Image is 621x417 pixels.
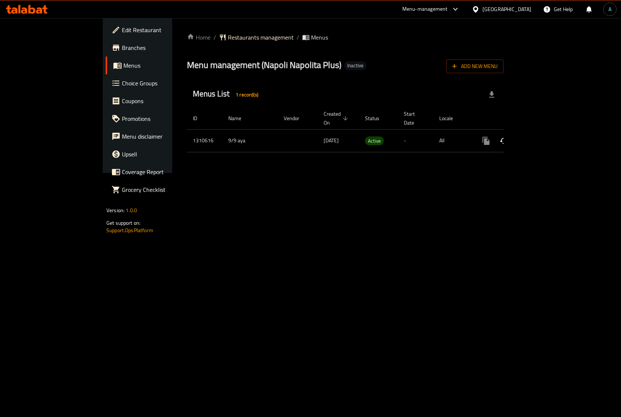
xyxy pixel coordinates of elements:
[228,33,294,42] span: Restaurants management
[106,181,207,199] a: Grocery Checklist
[122,185,201,194] span: Grocery Checklist
[193,114,207,123] span: ID
[187,107,554,152] table: enhanced table
[106,226,153,235] a: Support.OpsPlatform
[482,5,531,13] div: [GEOGRAPHIC_DATA]
[365,136,384,145] div: Active
[106,206,124,215] span: Version:
[106,218,140,228] span: Get support on:
[126,206,137,215] span: 1.0.0
[122,150,201,159] span: Upsell
[477,132,495,150] button: more
[344,62,366,69] span: Inactive
[106,128,207,145] a: Menu disclaimer
[228,114,251,123] span: Name
[123,61,201,70] span: Menus
[122,96,201,105] span: Coupons
[365,114,389,123] span: Status
[187,57,341,73] span: Menu management ( Napoli Napolita Plus )
[231,89,263,101] div: Total records count
[106,74,207,92] a: Choice Groups
[106,57,207,74] a: Menus
[106,21,207,39] a: Edit Restaurant
[452,62,498,71] span: Add New Menu
[122,43,201,52] span: Branches
[231,91,263,98] span: 1 record(s)
[122,114,201,123] span: Promotions
[219,33,294,42] a: Restaurants management
[439,114,463,123] span: Locale
[433,129,471,152] td: All
[495,132,513,150] button: Change Status
[214,33,216,42] li: /
[608,5,611,13] span: A
[122,26,201,34] span: Edit Restaurant
[365,137,384,145] span: Active
[122,79,201,88] span: Choice Groups
[404,109,424,127] span: Start Date
[402,5,448,14] div: Menu-management
[222,129,278,152] td: 9/9 aya
[324,136,339,145] span: [DATE]
[122,167,201,176] span: Coverage Report
[471,107,554,130] th: Actions
[324,109,350,127] span: Created On
[106,145,207,163] a: Upsell
[193,88,263,101] h2: Menus List
[284,114,309,123] span: Vendor
[106,92,207,110] a: Coupons
[106,163,207,181] a: Coverage Report
[446,60,504,73] button: Add New Menu
[398,129,433,152] td: -
[483,86,501,104] div: Export file
[106,39,207,57] a: Branches
[187,33,504,42] nav: breadcrumb
[106,110,207,128] a: Promotions
[344,61,366,70] div: Inactive
[297,33,299,42] li: /
[122,132,201,141] span: Menu disclaimer
[311,33,328,42] span: Menus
